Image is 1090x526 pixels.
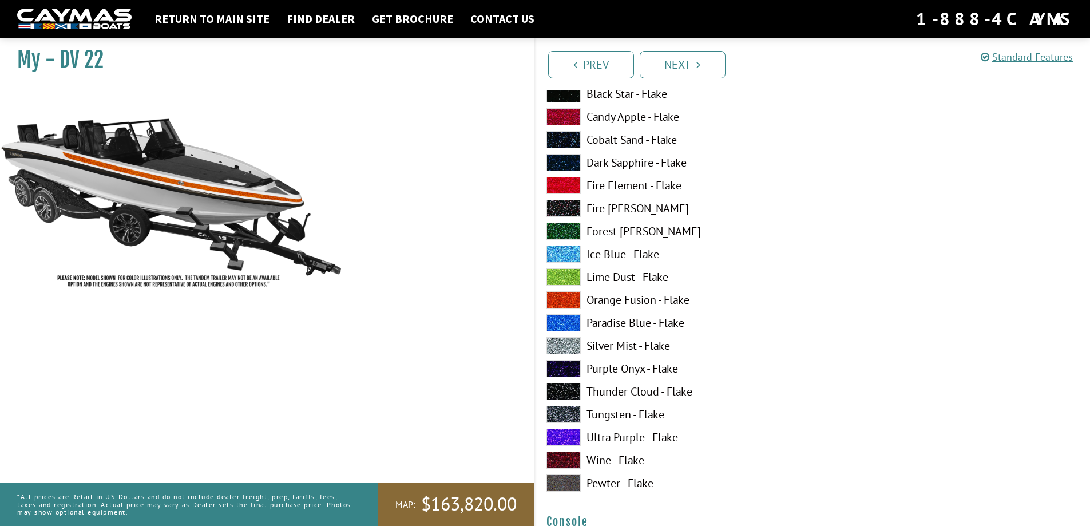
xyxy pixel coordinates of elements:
[546,108,801,125] label: Candy Apple - Flake
[546,131,801,148] label: Cobalt Sand - Flake
[546,406,801,423] label: Tungsten - Flake
[546,474,801,492] label: Pewter - Flake
[546,383,801,400] label: Thunder Cloud - Flake
[17,9,132,30] img: white-logo-c9c8dbefe5ff5ceceb0f0178aa75bf4bb51f6bca0971e226c86eb53dfe498488.png
[395,499,415,511] span: MAP:
[546,337,801,354] label: Silver Mist - Flake
[546,85,801,102] label: Black Star - Flake
[640,51,726,78] a: Next
[546,429,801,446] label: Ultra Purple - Flake
[421,492,517,516] span: $163,820.00
[548,51,634,78] a: Prev
[149,11,275,26] a: Return to main site
[546,452,801,469] label: Wine - Flake
[366,11,459,26] a: Get Brochure
[378,483,534,526] a: MAP:$163,820.00
[546,246,801,263] label: Ice Blue - Flake
[546,200,801,217] label: Fire [PERSON_NAME]
[546,177,801,194] label: Fire Element - Flake
[17,487,352,521] p: *All prices are Retail in US Dollars and do not include dealer freight, prep, tariffs, fees, taxe...
[546,360,801,377] label: Purple Onyx - Flake
[546,154,801,171] label: Dark Sapphire - Flake
[17,47,505,73] h1: My - DV 22
[546,291,801,309] label: Orange Fusion - Flake
[546,223,801,240] label: Forest [PERSON_NAME]
[916,6,1073,31] div: 1-888-4CAYMAS
[546,314,801,331] label: Paradise Blue - Flake
[281,11,360,26] a: Find Dealer
[981,50,1073,64] a: Standard Features
[546,268,801,286] label: Lime Dust - Flake
[465,11,540,26] a: Contact Us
